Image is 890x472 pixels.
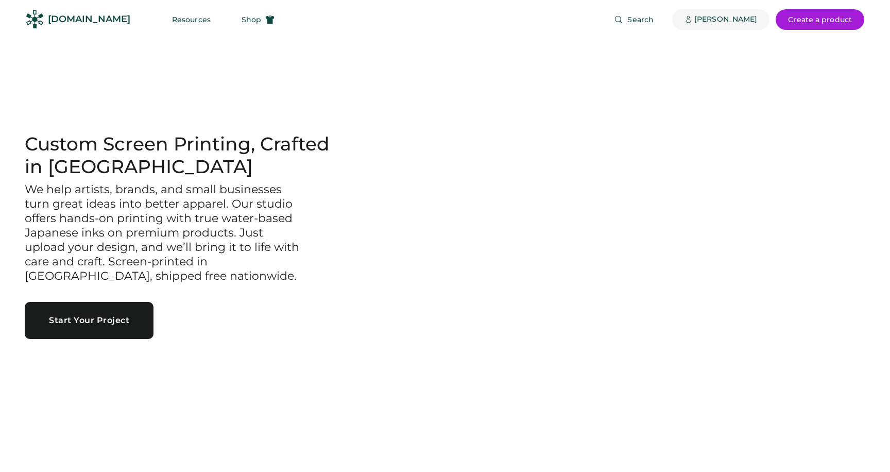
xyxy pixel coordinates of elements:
button: Resources [160,9,223,30]
span: Search [627,16,654,23]
span: Shop [242,16,261,23]
h3: We help artists, brands, and small businesses turn great ideas into better apparel. Our studio of... [25,182,303,283]
button: Shop [229,9,287,30]
button: Start Your Project [25,302,153,339]
div: [DOMAIN_NAME] [48,13,130,26]
h1: Custom Screen Printing, Crafted in [GEOGRAPHIC_DATA] [25,133,331,178]
div: [PERSON_NAME] [694,14,757,25]
img: Rendered Logo - Screens [26,10,44,28]
button: Search [602,9,666,30]
button: Create a product [776,9,864,30]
